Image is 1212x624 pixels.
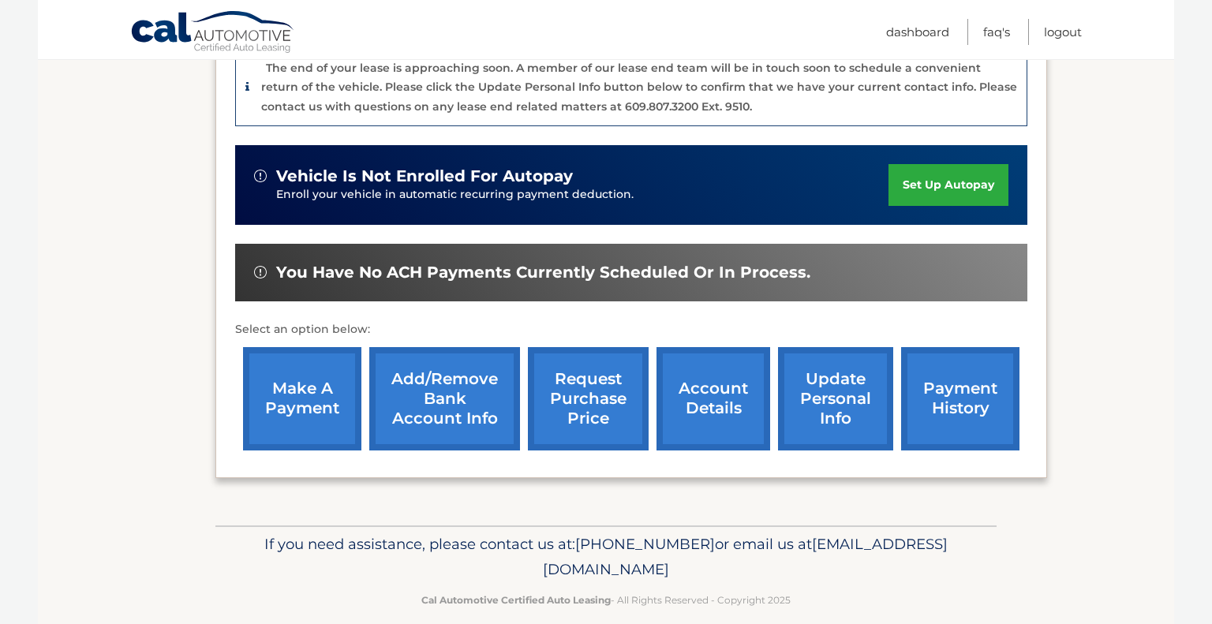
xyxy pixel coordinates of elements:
strong: Cal Automotive Certified Auto Leasing [421,594,611,606]
p: The end of your lease is approaching soon. A member of our lease end team will be in touch soon t... [261,61,1017,114]
a: make a payment [243,347,361,450]
a: update personal info [778,347,893,450]
img: alert-white.svg [254,170,267,182]
img: alert-white.svg [254,266,267,278]
a: set up autopay [888,164,1008,206]
a: FAQ's [983,19,1010,45]
p: - All Rights Reserved - Copyright 2025 [226,592,986,608]
p: If you need assistance, please contact us at: or email us at [226,532,986,582]
span: [PHONE_NUMBER] [575,535,715,553]
a: Logout [1044,19,1082,45]
a: account details [656,347,770,450]
a: Dashboard [886,19,949,45]
a: Cal Automotive [130,10,296,56]
p: Enroll your vehicle in automatic recurring payment deduction. [276,186,888,204]
span: vehicle is not enrolled for autopay [276,166,573,186]
a: request purchase price [528,347,649,450]
p: Select an option below: [235,320,1027,339]
a: payment history [901,347,1019,450]
a: Add/Remove bank account info [369,347,520,450]
span: You have no ACH payments currently scheduled or in process. [276,263,810,282]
